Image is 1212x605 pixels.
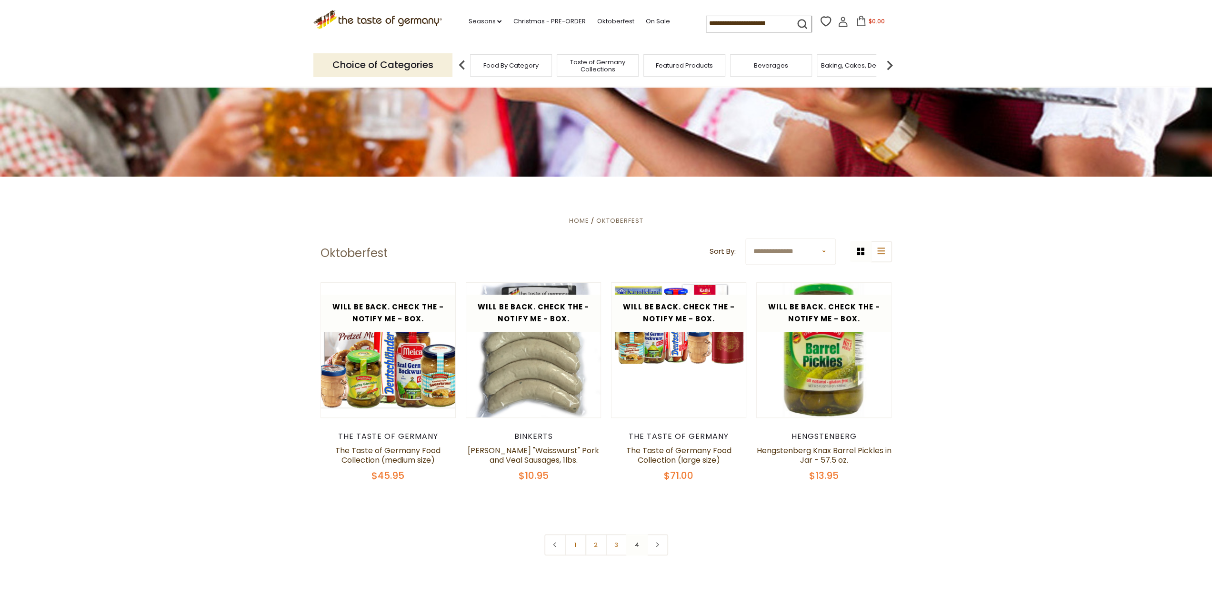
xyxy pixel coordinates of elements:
[596,216,643,225] a: Oktoberfest
[710,246,736,258] label: Sort By:
[868,17,884,25] span: $0.00
[513,16,585,27] a: Christmas - PRE-ORDER
[645,16,670,27] a: On Sale
[664,469,693,482] span: $71.00
[656,62,713,69] a: Featured Products
[756,432,892,441] div: Hengstenberg
[754,62,788,69] a: Beverages
[850,16,891,30] button: $0.00
[452,56,471,75] img: previous arrow
[468,16,501,27] a: Seasons
[611,283,746,364] img: The Taste of Germany Food Collection (large size)
[468,445,599,466] a: [PERSON_NAME] "Weisswurst" Pork and Veal Sausages, 1lbs.
[371,469,404,482] span: $45.95
[585,534,607,555] a: 2
[321,432,456,441] div: The Taste of Germany
[565,534,586,555] a: 1
[821,62,895,69] a: Baking, Cakes, Desserts
[321,246,388,260] h1: Oktoberfest
[597,16,634,27] a: Oktoberfest
[606,534,627,555] a: 3
[335,445,441,466] a: The Taste of Germany Food Collection (medium size)
[880,56,899,75] img: next arrow
[483,62,539,69] a: Food By Category
[313,53,452,77] p: Choice of Categories
[757,283,891,417] img: Hengstenberg Knax Barrel Pickles in Jar - 57.5 oz.
[569,216,589,225] a: Home
[466,432,601,441] div: Binkerts
[518,469,548,482] span: $10.95
[466,283,601,417] img: Binkert
[560,59,636,73] a: Taste of Germany Collections
[321,283,456,417] img: The Taste of Germany Food Collection (medium size)
[626,445,731,466] a: The Taste of Germany Food Collection (large size)
[809,469,839,482] span: $13.95
[611,432,747,441] div: The Taste of Germany
[757,445,891,466] a: Hengstenberg Knax Barrel Pickles in Jar - 57.5 oz.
